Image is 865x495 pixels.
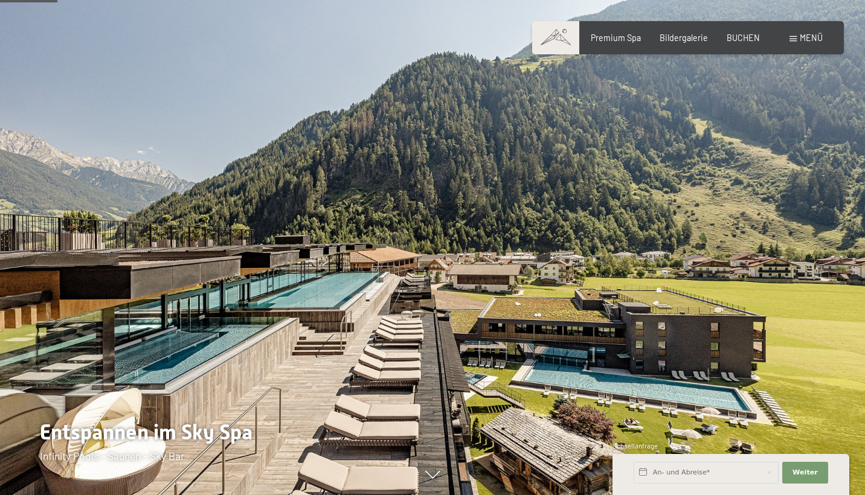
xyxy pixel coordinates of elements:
[793,468,818,477] span: Weiter
[727,33,760,43] a: BUCHEN
[800,33,823,43] span: Menü
[782,462,828,484] button: Weiter
[613,442,658,450] span: Schnellanfrage
[591,33,641,43] a: Premium Spa
[660,33,708,43] a: Bildergalerie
